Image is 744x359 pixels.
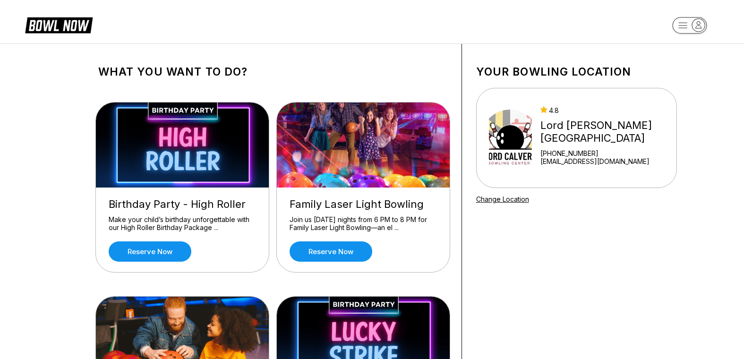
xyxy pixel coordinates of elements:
div: Birthday Party - High Roller [109,198,256,211]
h1: What you want to do? [98,65,447,78]
div: Join us [DATE] nights from 6 PM to 8 PM for Family Laser Light Bowling—an el ... [290,215,437,232]
div: 4.8 [540,106,672,114]
img: Family Laser Light Bowling [277,103,451,188]
img: Lord Calvert Bowling Center [489,103,532,173]
a: Change Location [476,195,529,203]
a: Reserve now [109,241,191,262]
a: Reserve now [290,241,372,262]
a: [EMAIL_ADDRESS][DOMAIN_NAME] [540,157,672,165]
div: Make your child’s birthday unforgettable with our High Roller Birthday Package ... [109,215,256,232]
h1: Your bowling location [476,65,677,78]
div: [PHONE_NUMBER] [540,149,672,157]
img: Birthday Party - High Roller [96,103,270,188]
div: Lord [PERSON_NAME][GEOGRAPHIC_DATA] [540,119,672,145]
div: Family Laser Light Bowling [290,198,437,211]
